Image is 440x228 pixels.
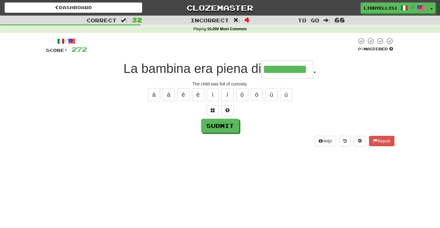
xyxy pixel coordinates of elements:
button: Switch sentence to multiple choice alt+p [207,105,219,116]
div: Mastered [357,46,394,52]
span: Correct [87,17,116,23]
button: ò [236,88,248,101]
span: La bambina era piena di [124,61,261,76]
span: 0 % [358,46,364,51]
span: 272 [72,45,87,53]
button: ó [251,88,263,101]
button: à [148,88,160,101]
button: ù [265,88,278,101]
span: : [233,18,240,23]
span: 68 [335,16,345,24]
button: Round history (alt+y) [339,136,351,146]
span: Score: [46,48,68,53]
span: To go [298,17,319,23]
button: Single letter hint - you only get 1 per sentence and score half the points! alt+h [221,105,234,116]
span: Incorrect [190,17,229,23]
button: ú [280,88,292,101]
a: Dashboard [5,2,142,13]
button: ì [207,88,219,101]
strong: 10,000 Most Common [207,27,246,31]
button: Report [369,136,394,146]
span: 4 [244,16,250,24]
button: Help! [315,136,336,146]
button: í [221,88,234,101]
span: / [411,5,414,9]
span: Libbyellis1 [364,5,397,11]
span: : [324,18,330,23]
button: Submit [201,119,239,133]
button: á [163,88,175,101]
button: é [192,88,204,101]
span: 32 [132,16,142,24]
a: Libbyellis1 / [361,2,428,13]
div: / [46,37,87,45]
span: : [121,18,128,23]
div: The child was full of curiosity. [46,81,394,87]
button: è [177,88,190,101]
span: . [313,61,317,76]
a: Clozemaster [151,2,289,13]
